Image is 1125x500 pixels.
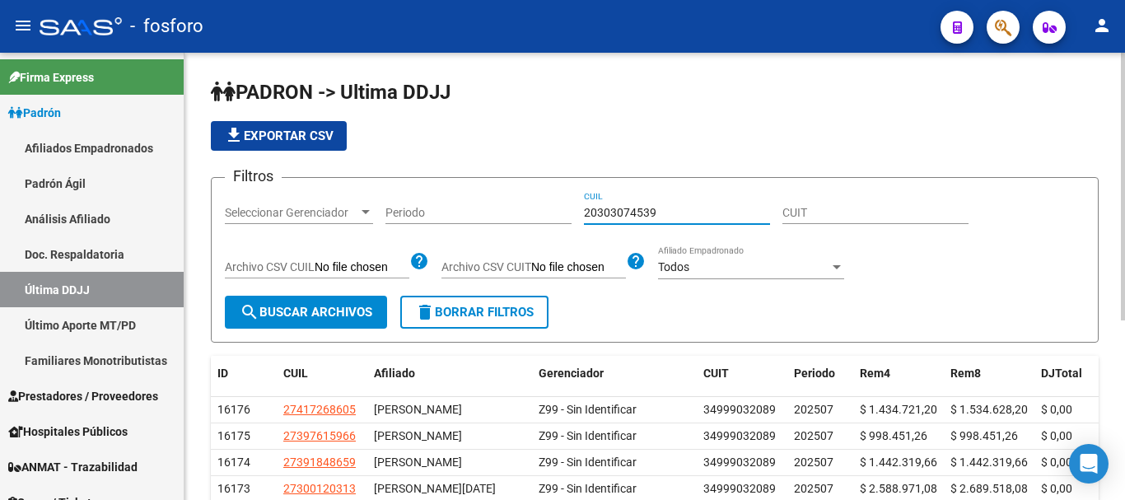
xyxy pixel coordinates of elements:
datatable-header-cell: DJTotal [1034,356,1125,391]
mat-icon: help [409,251,429,271]
div: Open Intercom Messenger [1069,444,1109,484]
span: 27417268605 [283,403,356,416]
span: 27300120313 [283,482,356,495]
div: $ 0,00 [1041,453,1118,472]
div: 34999032089 [703,427,776,446]
span: Periodo [794,367,835,380]
datatable-header-cell: Rem8 [944,356,1034,391]
span: Buscar Archivos [240,305,372,320]
datatable-header-cell: Periodo [787,356,853,391]
span: Borrar Filtros [415,305,534,320]
span: 16173 [217,482,250,495]
span: CUIT [703,367,729,380]
div: $ 0,00 [1041,427,1118,446]
div: $ 1.442.319,66 [950,453,1028,472]
span: Archivo CSV CUIL [225,260,315,273]
div: 34999032089 [703,400,776,419]
h3: Filtros [225,165,282,188]
span: Rem4 [860,367,890,380]
datatable-header-cell: Afiliado [367,356,532,391]
span: Prestadores / Proveedores [8,387,158,405]
span: 16176 [217,403,250,416]
div: $ 998.451,26 [860,427,937,446]
div: $ 2.689.518,08 [950,479,1028,498]
span: [PERSON_NAME] [374,429,462,442]
div: $ 2.588.971,08 [860,479,937,498]
span: ID [217,367,228,380]
span: - fosforo [130,8,203,44]
span: Hospitales Públicos [8,423,128,441]
mat-icon: file_download [224,125,244,145]
span: CUIL [283,367,308,380]
span: Z99 - Sin Identificar [539,482,637,495]
span: 16175 [217,429,250,442]
div: $ 0,00 [1041,479,1118,498]
span: [PERSON_NAME] [374,456,462,469]
div: $ 998.451,26 [950,427,1028,446]
span: 16174 [217,456,250,469]
span: Seleccionar Gerenciador [225,206,358,220]
datatable-header-cell: CUIL [277,356,367,391]
div: $ 1.434.721,20 [860,400,937,419]
span: Gerenciador [539,367,604,380]
input: Archivo CSV CUIL [315,260,409,275]
button: Exportar CSV [211,121,347,151]
span: ANMAT - Trazabilidad [8,458,138,476]
mat-icon: person [1092,16,1112,35]
span: Z99 - Sin Identificar [539,403,637,416]
input: Archivo CSV CUIT [531,260,626,275]
div: $ 1.534.628,20 [950,400,1028,419]
span: DJTotal [1041,367,1082,380]
span: PADRON -> Ultima DDJJ [211,81,450,104]
span: Archivo CSV CUIT [441,260,531,273]
span: 202507 [794,456,833,469]
mat-icon: help [626,251,646,271]
span: 202507 [794,482,833,495]
span: Rem8 [950,367,981,380]
div: $ 1.442.319,66 [860,453,937,472]
span: Firma Express [8,68,94,86]
datatable-header-cell: Rem4 [853,356,944,391]
div: $ 0,00 [1041,400,1118,419]
button: Buscar Archivos [225,296,387,329]
mat-icon: delete [415,302,435,322]
div: 34999032089 [703,453,776,472]
span: Exportar CSV [224,129,334,143]
span: 202507 [794,403,833,416]
span: 202507 [794,429,833,442]
span: [PERSON_NAME] [374,403,462,416]
span: 27397615966 [283,429,356,442]
span: Afiliado [374,367,415,380]
span: Z99 - Sin Identificar [539,456,637,469]
button: Borrar Filtros [400,296,548,329]
span: Padrón [8,104,61,122]
span: [PERSON_NAME][DATE] [374,482,496,495]
datatable-header-cell: Gerenciador [532,356,697,391]
div: 34999032089 [703,479,776,498]
datatable-header-cell: CUIT [697,356,787,391]
span: Todos [658,260,689,273]
mat-icon: menu [13,16,33,35]
mat-icon: search [240,302,259,322]
span: 27391848659 [283,456,356,469]
datatable-header-cell: ID [211,356,277,391]
span: Z99 - Sin Identificar [539,429,637,442]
